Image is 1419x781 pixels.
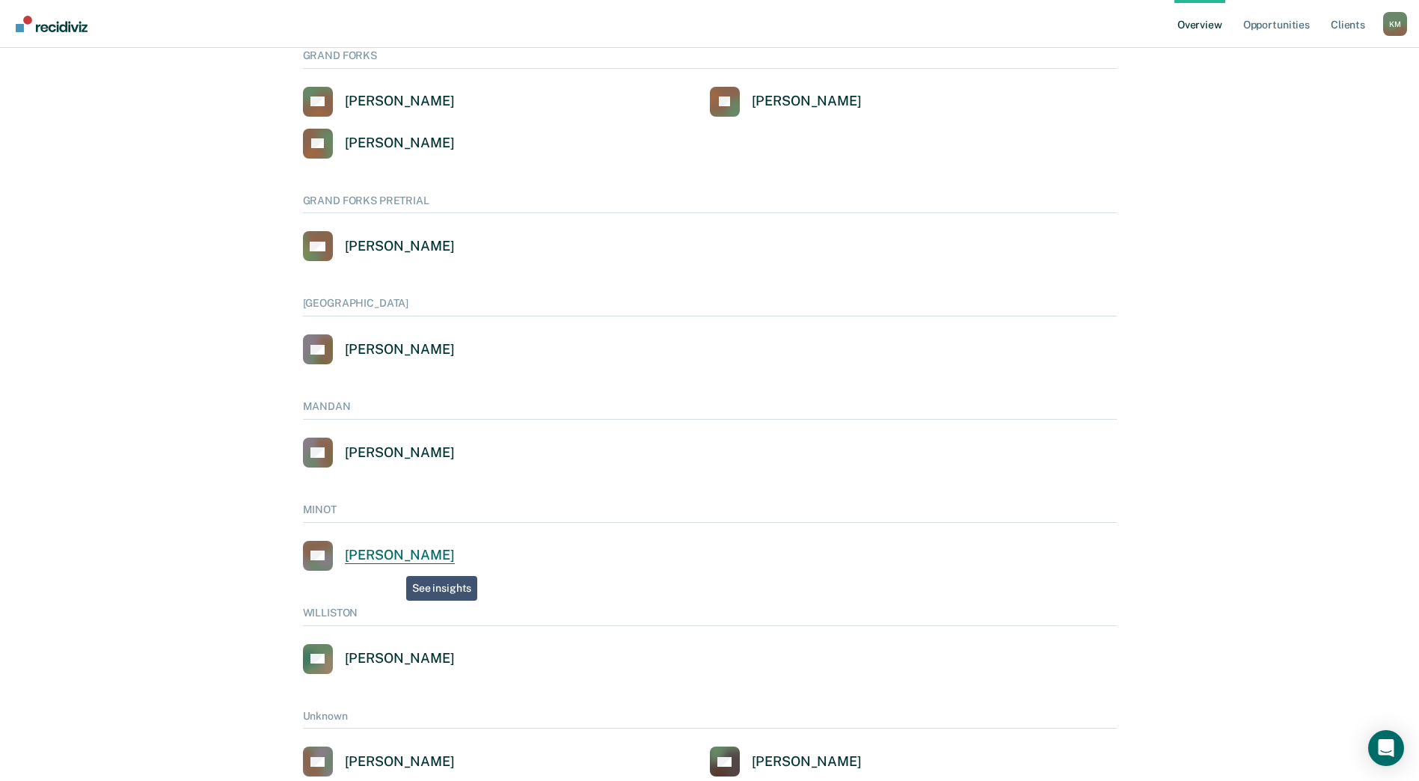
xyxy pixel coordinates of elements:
[345,93,455,110] div: [PERSON_NAME]
[752,93,862,110] div: [PERSON_NAME]
[1383,12,1407,36] button: Profile dropdown button
[1383,12,1407,36] div: K M
[303,129,455,159] a: [PERSON_NAME]
[345,238,455,255] div: [PERSON_NAME]
[303,400,1117,420] div: MANDAN
[303,334,455,364] a: [PERSON_NAME]
[303,644,455,674] a: [PERSON_NAME]
[710,747,862,777] a: [PERSON_NAME]
[303,747,455,777] a: [PERSON_NAME]
[303,541,455,571] a: [PERSON_NAME]
[1368,730,1404,766] div: Open Intercom Messenger
[345,753,455,771] div: [PERSON_NAME]
[345,547,455,564] div: [PERSON_NAME]
[303,231,455,261] a: [PERSON_NAME]
[345,650,455,667] div: [PERSON_NAME]
[303,438,455,468] a: [PERSON_NAME]
[345,135,455,152] div: [PERSON_NAME]
[303,503,1117,523] div: MINOT
[752,753,862,771] div: [PERSON_NAME]
[303,49,1117,69] div: GRAND FORKS
[345,341,455,358] div: [PERSON_NAME]
[710,87,862,117] a: [PERSON_NAME]
[303,710,1117,729] div: Unknown
[345,444,455,462] div: [PERSON_NAME]
[303,297,1117,316] div: [GEOGRAPHIC_DATA]
[16,16,88,32] img: Recidiviz
[303,607,1117,626] div: WILLISTON
[303,87,455,117] a: [PERSON_NAME]
[303,195,1117,214] div: GRAND FORKS PRETRIAL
